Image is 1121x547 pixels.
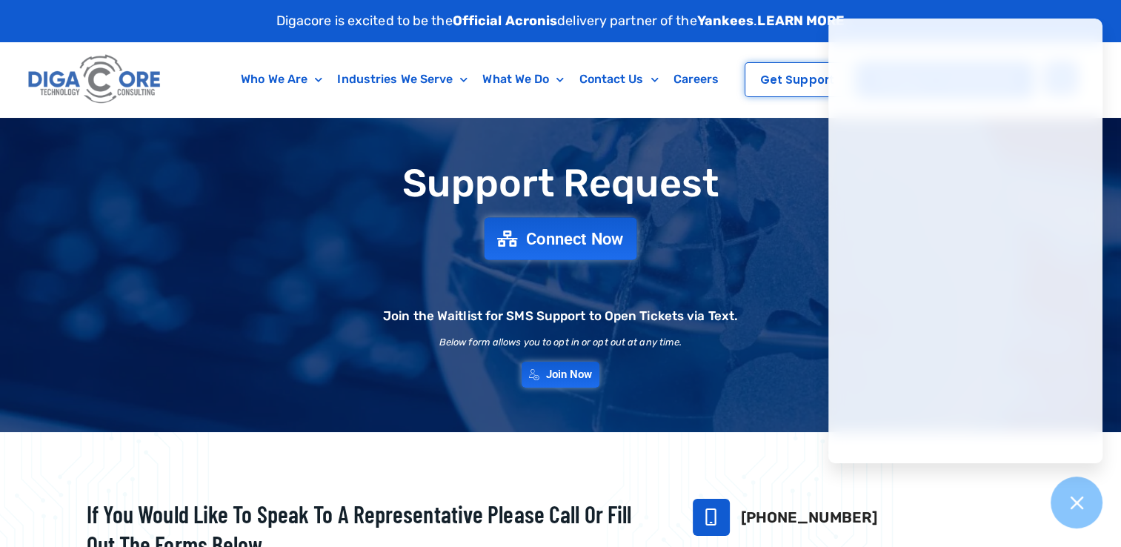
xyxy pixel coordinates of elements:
[522,362,600,388] a: Join Now
[50,162,1072,205] h1: Support Request
[760,74,834,85] span: Get Support
[276,11,845,31] p: Digacore is excited to be the delivery partner of the .
[693,499,730,536] a: 732-646-5725
[546,369,593,380] span: Join Now
[383,310,738,322] h2: Join the Waitlist for SMS Support to Open Tickets via Text.
[745,62,850,97] a: Get Support
[526,231,624,247] span: Connect Now
[741,508,877,526] a: [PHONE_NUMBER]
[233,62,330,96] a: Who We Are
[453,13,558,29] strong: Official Acronis
[24,50,166,110] img: Digacore logo 1
[475,62,571,96] a: What We Do
[828,19,1102,463] iframe: Chatgenie Messenger
[666,62,727,96] a: Careers
[439,337,682,347] h2: Below form allows you to opt in or opt out at any time.
[571,62,665,96] a: Contact Us
[485,217,637,259] a: Connect Now
[697,13,754,29] strong: Yankees
[330,62,475,96] a: Industries We Serve
[225,62,735,96] nav: Menu
[757,13,845,29] a: LEARN MORE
